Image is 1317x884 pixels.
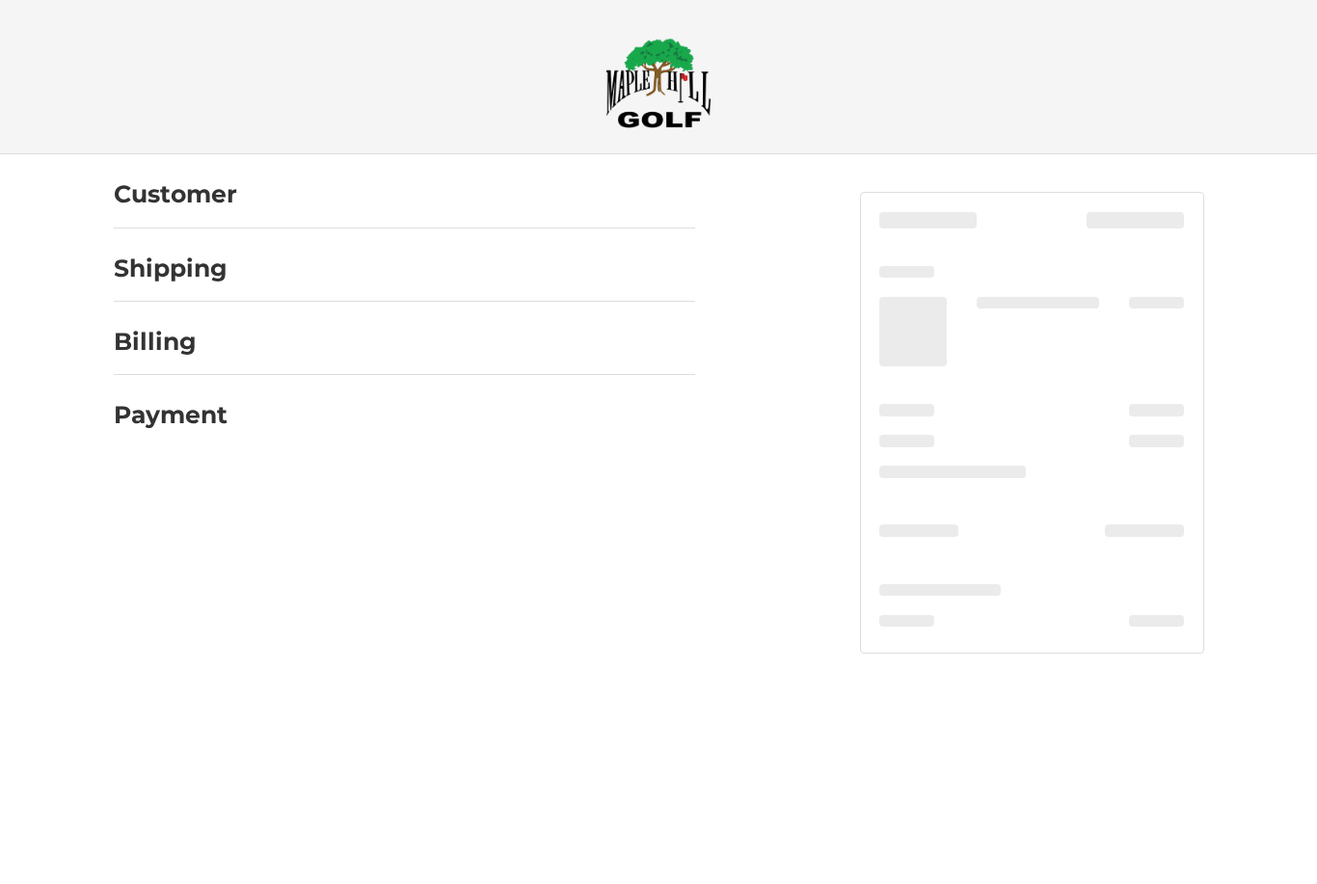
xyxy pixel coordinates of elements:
[114,400,228,430] h2: Payment
[114,327,227,357] h2: Billing
[114,254,228,283] h2: Shipping
[114,179,237,209] h2: Customer
[605,38,712,128] img: Maple Hill Golf
[19,801,229,865] iframe: Gorgias live chat messenger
